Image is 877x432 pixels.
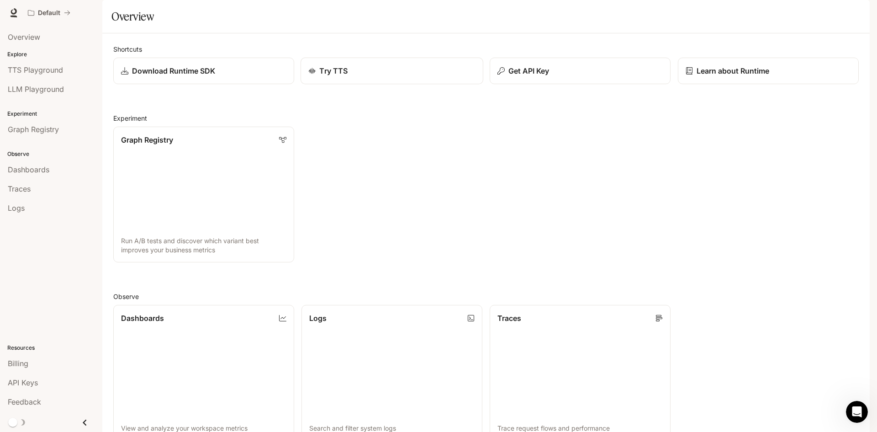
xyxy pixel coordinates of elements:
p: Logs [309,313,327,324]
button: All workspaces [24,4,74,22]
p: Default [38,9,60,17]
p: Traces [497,313,521,324]
a: Try TTS [301,58,483,85]
p: Try TTS [319,65,348,76]
h2: Observe [113,292,859,301]
p: Learn about Runtime [697,65,769,76]
p: Graph Registry [121,134,173,145]
p: Download Runtime SDK [132,65,215,76]
a: Download Runtime SDK [113,58,294,84]
a: Learn about Runtime [678,58,859,84]
a: Graph RegistryRun A/B tests and discover which variant best improves your business metrics [113,127,294,262]
h1: Overview [111,7,154,26]
p: Dashboards [121,313,164,324]
button: Get API Key [490,58,671,84]
p: Get API Key [508,65,549,76]
h2: Shortcuts [113,44,859,54]
h2: Experiment [113,113,859,123]
p: Run A/B tests and discover which variant best improves your business metrics [121,236,286,255]
iframe: Intercom live chat [846,401,868,423]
